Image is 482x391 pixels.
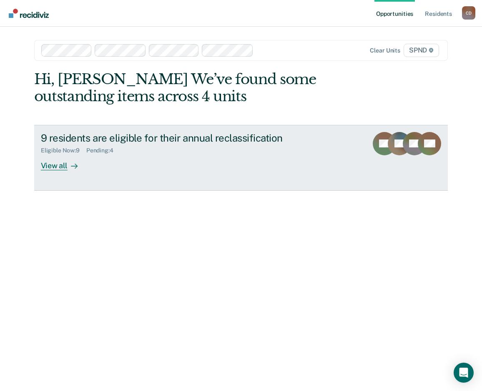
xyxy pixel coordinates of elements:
div: Hi, [PERSON_NAME] We’ve found some outstanding items across 4 units [34,71,365,105]
div: Clear units [370,47,400,54]
a: 9 residents are eligible for their annual reclassificationEligible Now:9Pending:4View all [34,125,448,191]
div: 9 residents are eligible for their annual reclassification [41,132,334,144]
span: SPND [404,44,439,57]
div: C D [462,6,475,20]
button: Profile dropdown button [462,6,475,20]
div: Open Intercom Messenger [454,363,474,383]
div: Pending : 4 [86,147,120,154]
div: View all [41,154,88,170]
div: Eligible Now : 9 [41,147,86,154]
img: Recidiviz [9,9,49,18]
